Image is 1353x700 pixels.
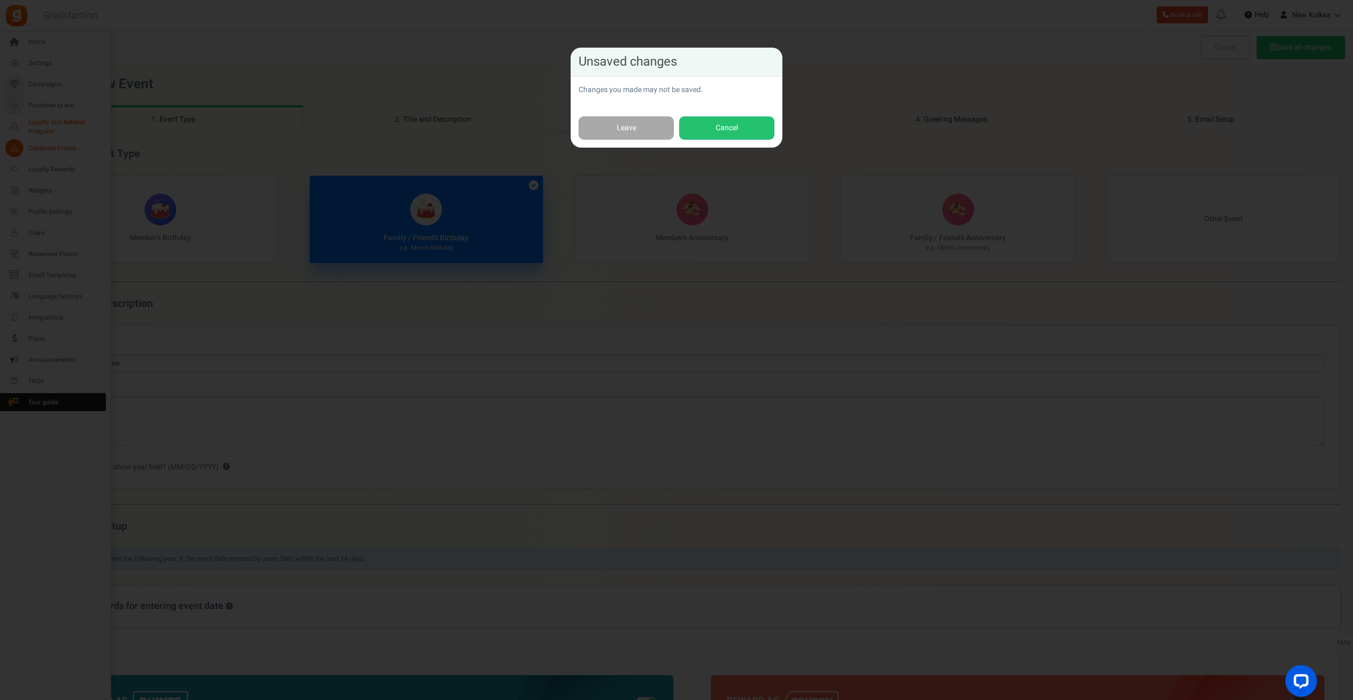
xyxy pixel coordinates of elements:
h4: Unsaved changes [579,56,774,68]
a: Leave [579,116,674,140]
button: Cancel [679,116,774,140]
p: Changes you made may not be saved. [579,85,774,95]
